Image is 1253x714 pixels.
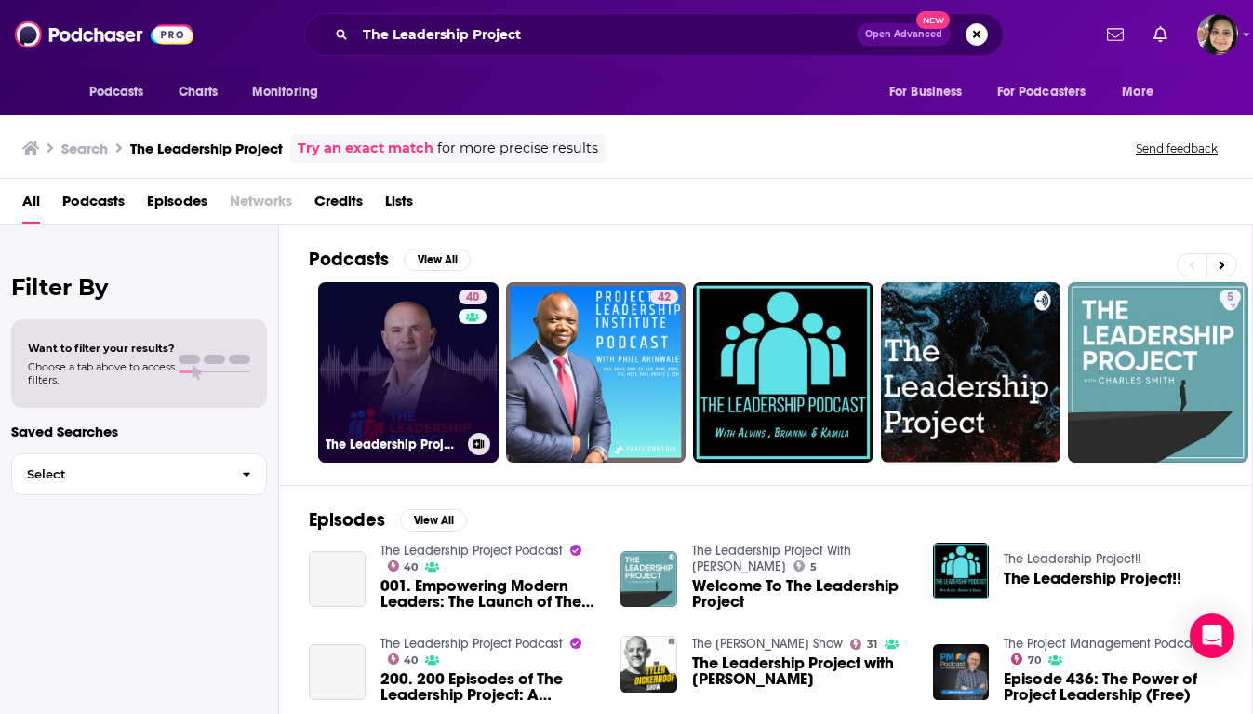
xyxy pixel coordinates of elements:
[309,508,467,532] a: EpisodesView All
[810,563,817,572] span: 5
[252,79,318,105] span: Monitoring
[400,509,467,532] button: View All
[380,636,563,652] a: The Leadership Project Podcast
[380,543,563,559] a: The Leadership Project Podcast
[298,138,433,159] a: Try an exact match
[466,289,479,307] span: 40
[355,20,857,49] input: Search podcasts, credits, & more...
[916,11,950,29] span: New
[404,656,418,665] span: 40
[692,636,843,652] a: The Tyler Dickerhoof Show
[309,248,471,271] a: PodcastsView All
[388,653,419,665] a: 40
[1068,282,1248,463] a: 5
[1011,653,1041,665] a: 70
[167,74,230,110] a: Charts
[850,639,877,650] a: 31
[692,655,911,687] a: The Leadership Project with Mick Spiers
[130,140,283,157] h3: The Leadership Project
[1100,19,1131,50] a: Show notifications dropdown
[11,453,267,495] button: Select
[1122,79,1153,105] span: More
[889,79,963,105] span: For Business
[179,79,219,105] span: Charts
[22,186,40,224] a: All
[506,282,686,463] a: 42
[459,290,487,304] a: 40
[61,140,108,157] h3: Search
[11,274,267,301] h2: Filter By
[933,644,990,701] img: Episode 436: The Power of Project Leadership (Free)
[318,282,499,463] a: 40The Leadership Project Podcast
[326,437,460,452] h3: The Leadership Project Podcast
[692,578,911,610] a: Welcome To The Leadership Project
[304,13,1004,56] div: Search podcasts, credits, & more...
[692,543,851,574] a: The Leadership Project With Charles Smith
[793,560,817,572] a: 5
[15,17,193,52] img: Podchaser - Follow, Share and Rate Podcasts
[1004,636,1202,652] a: The Project Management Podcast
[309,644,366,701] a: 200. 200 Episodes of The Leadership Project: A Journey of Learnings with Mick Spiers
[867,640,877,649] span: 31
[380,578,599,610] a: 001. Empowering Modern Leaders: The Launch of The Leadership Project
[380,671,599,703] a: 200. 200 Episodes of The Leadership Project: A Journey of Learnings with Mick Spiers
[620,636,677,693] img: The Leadership Project with Mick Spiers
[76,74,168,110] button: open menu
[314,186,363,224] a: Credits
[985,74,1113,110] button: open menu
[692,655,911,687] span: The Leadership Project with [PERSON_NAME]
[28,360,175,386] span: Choose a tab above to access filters.
[11,423,267,440] p: Saved Searches
[1004,671,1222,703] a: Episode 436: The Power of Project Leadership (Free)
[404,563,418,572] span: 40
[385,186,413,224] a: Lists
[404,249,471,271] button: View All
[1109,74,1177,110] button: open menu
[1146,19,1175,50] a: Show notifications dropdown
[12,468,227,480] span: Select
[658,289,671,307] span: 42
[388,560,419,572] a: 40
[62,186,125,224] a: Podcasts
[1130,141,1223,156] button: Send feedback
[309,551,366,608] a: 001. Empowering Modern Leaders: The Launch of The Leadership Project
[1220,290,1241,304] a: 5
[1197,14,1238,55] img: User Profile
[876,74,986,110] button: open menu
[650,290,678,304] a: 42
[309,248,389,271] h2: Podcasts
[89,79,144,105] span: Podcasts
[865,30,942,39] span: Open Advanced
[997,79,1086,105] span: For Podcasters
[1190,613,1234,658] div: Open Intercom Messenger
[230,186,292,224] span: Networks
[437,138,598,159] span: for more precise results
[1004,551,1140,567] a: The Leadership Project!!
[1004,571,1181,586] a: The Leadership Project!!
[28,342,175,355] span: Want to filter your results?
[1197,14,1238,55] span: Logged in as shelbyjanner
[147,186,207,224] a: Episodes
[620,551,677,608] img: Welcome To The Leadership Project
[933,543,990,599] img: The Leadership Project!!
[309,508,385,532] h2: Episodes
[380,671,599,703] span: 200. 200 Episodes of The Leadership Project: A Journey of Learnings with [PERSON_NAME]
[1197,14,1238,55] button: Show profile menu
[1227,289,1233,307] span: 5
[1028,656,1041,665] span: 70
[239,74,342,110] button: open menu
